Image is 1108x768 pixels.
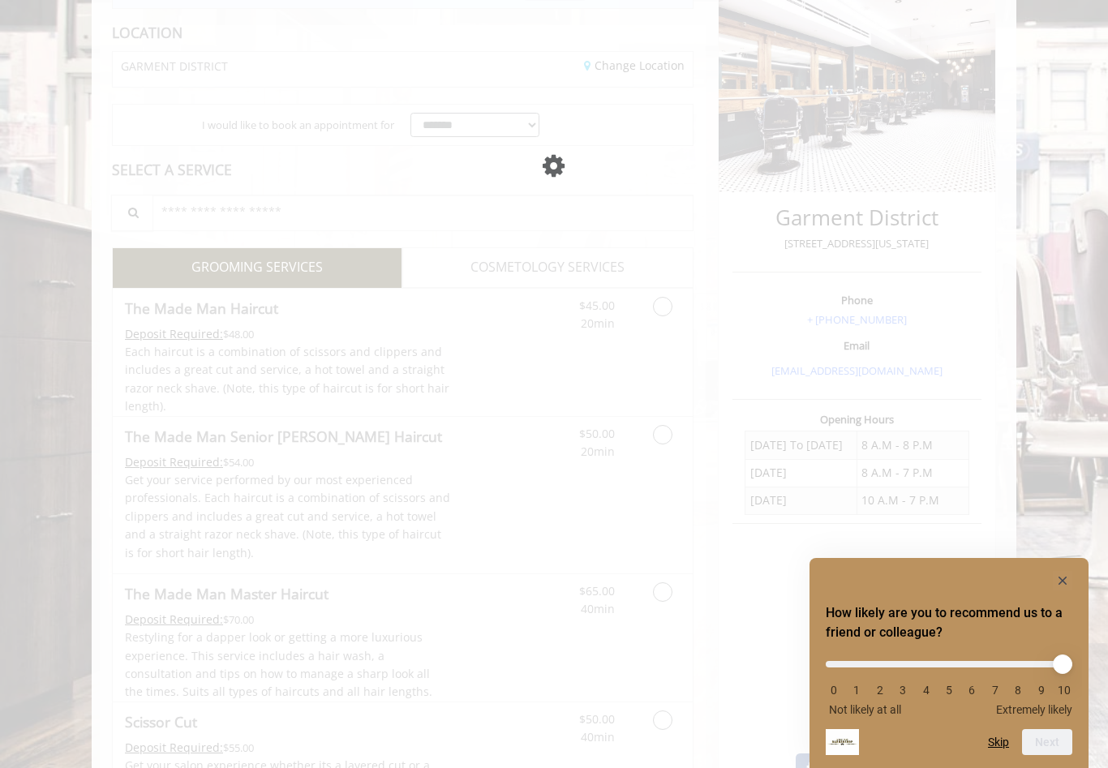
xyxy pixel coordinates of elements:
[1010,684,1026,697] li: 8
[964,684,980,697] li: 6
[826,603,1072,642] h2: How likely are you to recommend us to a friend or colleague? Select an option from 0 to 10, with ...
[996,703,1072,716] span: Extremely likely
[826,571,1072,755] div: How likely are you to recommend us to a friend or colleague? Select an option from 0 to 10, with ...
[829,703,901,716] span: Not likely at all
[1022,729,1072,755] button: Next question
[848,684,865,697] li: 1
[1053,571,1072,590] button: Hide survey
[826,649,1072,716] div: How likely are you to recommend us to a friend or colleague? Select an option from 0 to 10, with ...
[1033,684,1050,697] li: 9
[1056,684,1072,697] li: 10
[895,684,911,697] li: 3
[941,684,957,697] li: 5
[987,684,1003,697] li: 7
[826,684,842,697] li: 0
[988,736,1009,749] button: Skip
[872,684,888,697] li: 2
[918,684,934,697] li: 4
